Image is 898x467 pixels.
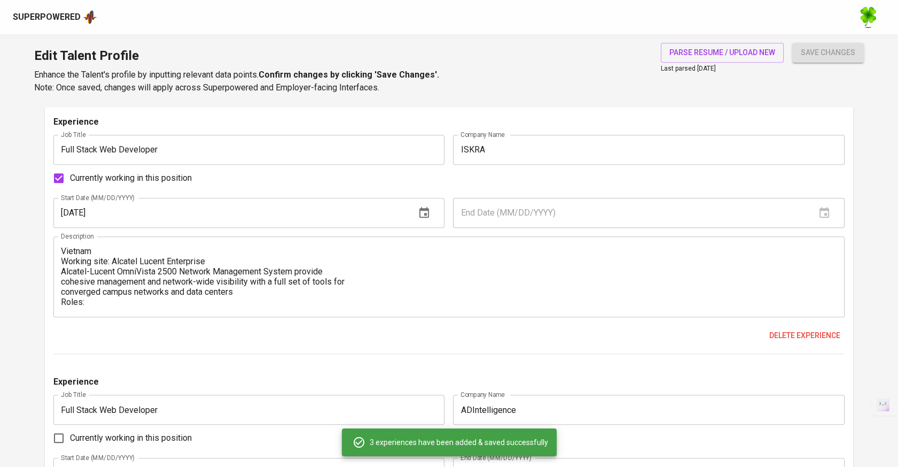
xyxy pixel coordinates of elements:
[661,65,716,72] span: Last parsed [DATE]
[801,46,855,59] span: save changes
[53,376,99,388] p: Experience
[34,43,439,68] h1: Edit Talent Profile
[83,9,97,25] img: app logo
[70,432,192,445] span: Currently working in this position
[53,116,99,128] p: Experience
[669,46,775,59] span: parse resume / upload new
[34,68,439,94] p: Enhance the Talent's profile by inputting relevant data points. Note: Once saved, changes will ap...
[13,11,81,24] div: Superpowered
[353,432,548,453] div: 3 experiences have been added & saved successfully
[70,172,192,185] span: Currently working in this position
[765,326,845,346] button: Delete experience
[661,43,784,63] button: parse resume / upload new
[259,70,439,80] b: Confirm changes by clicking 'Save Changes'.
[769,329,840,342] span: Delete experience
[857,6,879,28] img: f9493b8c-82b8-4f41-8722-f5d69bb1b761.jpg
[792,43,864,63] button: save changes
[13,9,97,25] a: Superpoweredapp logo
